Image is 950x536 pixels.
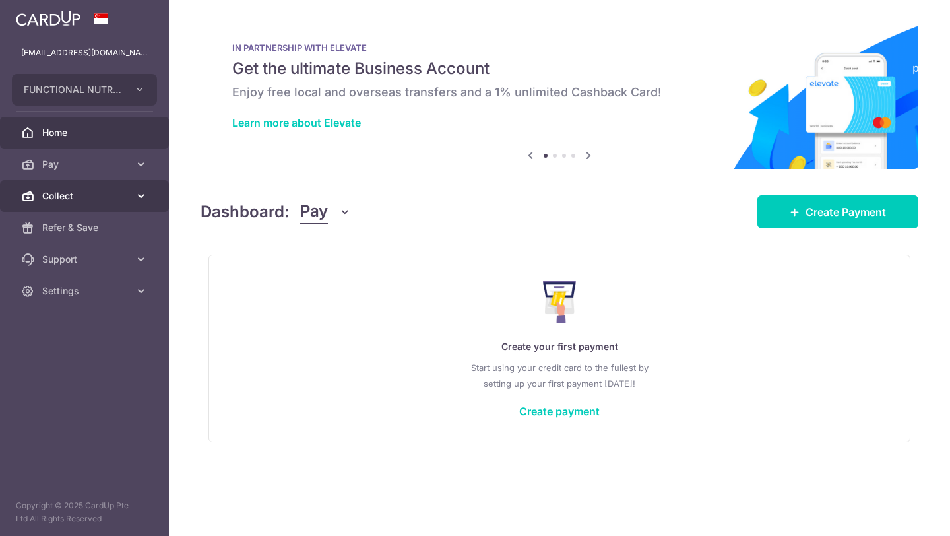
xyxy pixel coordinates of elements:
[300,199,328,224] span: Pay
[16,11,80,26] img: CardUp
[236,360,883,391] p: Start using your credit card to the fullest by setting up your first payment [DATE]!
[42,158,129,171] span: Pay
[232,42,887,53] p: IN PARTNERSHIP WITH ELEVATE
[519,405,600,418] a: Create payment
[42,253,129,266] span: Support
[12,74,157,106] button: FUNCTIONAL NUTRITION WELLNESS PTE. LTD.
[232,116,361,129] a: Learn more about Elevate
[42,126,129,139] span: Home
[236,339,883,354] p: Create your first payment
[30,9,57,21] span: Help
[806,204,886,220] span: Create Payment
[232,84,887,100] h6: Enjoy free local and overseas transfers and a 1% unlimited Cashback Card!
[201,21,918,169] img: Renovation banner
[201,200,290,224] h4: Dashboard:
[42,285,129,298] span: Settings
[21,46,148,59] p: [EMAIL_ADDRESS][DOMAIN_NAME]
[543,281,577,323] img: Make Payment
[300,199,351,224] button: Pay
[24,83,121,96] span: FUNCTIONAL NUTRITION WELLNESS PTE. LTD.
[42,221,129,234] span: Refer & Save
[42,189,129,203] span: Collect
[232,58,887,79] h5: Get the ultimate Business Account
[757,195,918,228] a: Create Payment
